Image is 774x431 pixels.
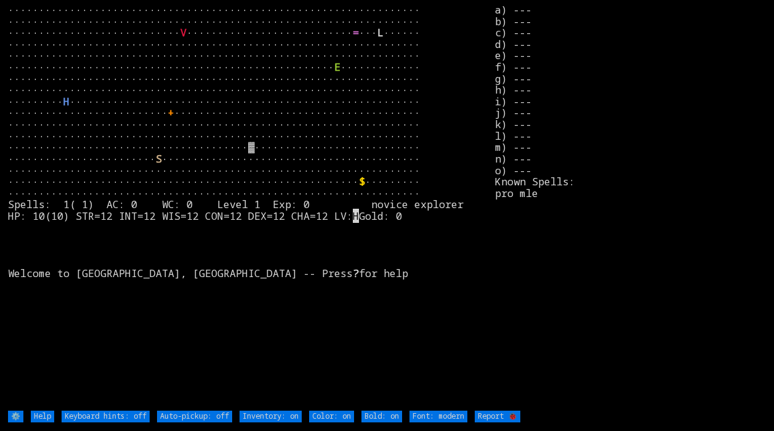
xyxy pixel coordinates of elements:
input: Auto-pickup: off [157,411,232,422]
input: Color: on [309,411,354,422]
font: $ [359,174,365,188]
larn: ··································································· ·····························... [8,4,496,409]
b: ? [353,266,359,280]
font: H [63,94,70,108]
font: + [168,105,174,119]
input: Bold: on [361,411,402,422]
mark: H [353,209,359,223]
font: V [180,25,187,39]
input: Help [31,411,54,422]
font: L [377,25,384,39]
input: ⚙️ [8,411,23,422]
font: S [156,151,162,166]
stats: a) --- b) --- c) --- d) --- e) --- f) --- g) --- h) --- i) --- j) --- k) --- l) --- m) --- n) ---... [495,4,766,409]
font: E [334,60,341,74]
input: Font: modern [409,411,467,422]
input: Keyboard hints: off [62,411,150,422]
input: Inventory: on [240,411,302,422]
font: = [353,25,359,39]
input: Report 🐞 [475,411,520,422]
